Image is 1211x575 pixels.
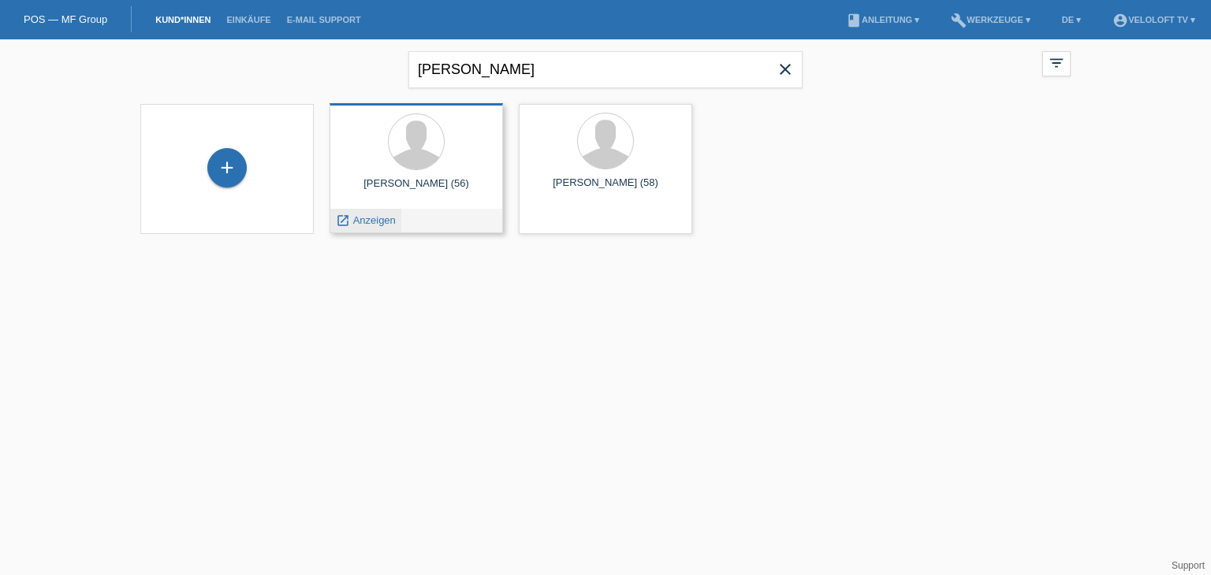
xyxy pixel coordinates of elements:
[336,213,350,228] i: launch
[1112,13,1128,28] i: account_circle
[1105,15,1203,24] a: account_circleVeloLoft TV ▾
[279,15,369,24] a: E-Mail Support
[342,177,490,202] div: [PERSON_NAME] (56)
[1048,54,1065,72] i: filter_list
[1054,15,1089,24] a: DE ▾
[24,13,107,25] a: POS — MF Group
[208,154,246,181] div: Kund*in hinzufügen
[951,13,967,28] i: build
[218,15,278,24] a: Einkäufe
[353,214,396,226] span: Anzeigen
[776,60,795,79] i: close
[147,15,218,24] a: Kund*innen
[943,15,1038,24] a: buildWerkzeuge ▾
[846,13,862,28] i: book
[531,176,680,202] div: [PERSON_NAME] (58)
[838,15,927,24] a: bookAnleitung ▾
[336,214,396,226] a: launch Anzeigen
[1172,560,1205,571] a: Support
[408,51,803,88] input: Suche...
